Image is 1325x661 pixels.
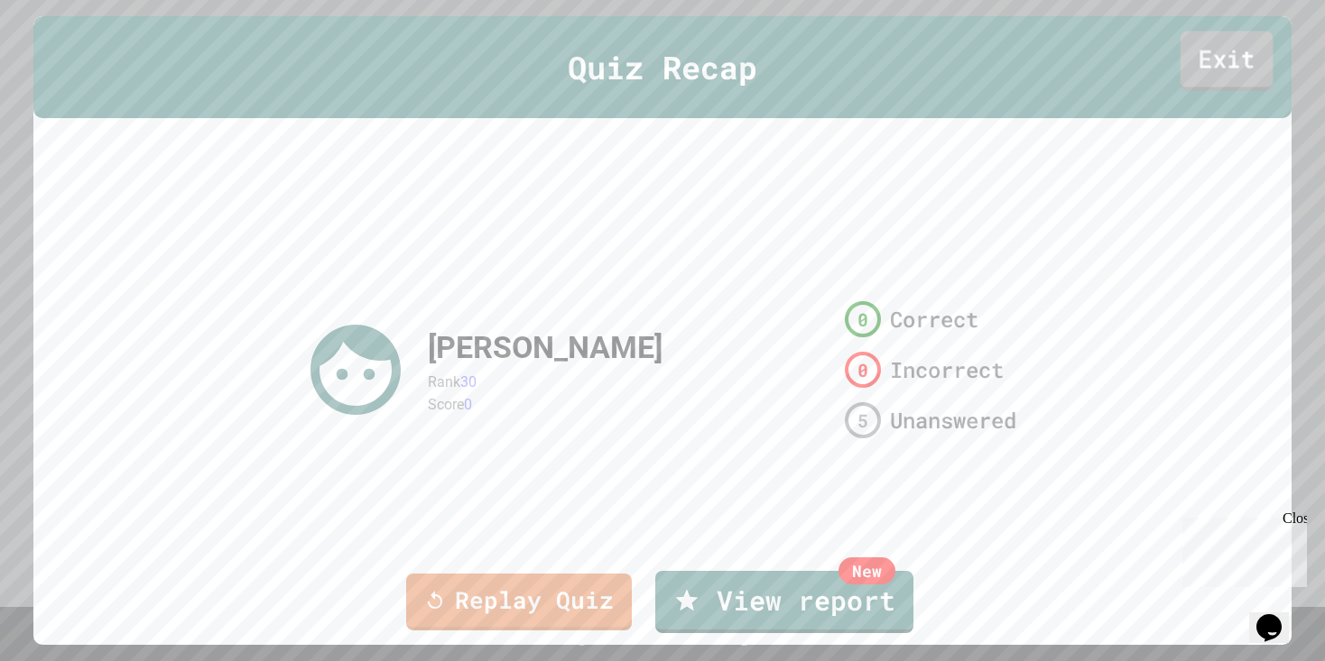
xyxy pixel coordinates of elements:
span: Correct [890,303,978,335]
a: Exit [1181,32,1274,91]
div: 5 [845,402,881,438]
span: 30 [460,373,477,390]
span: Score [428,396,464,413]
span: 0 [464,396,472,413]
span: Incorrect [890,353,1004,386]
span: Rank [428,373,460,390]
div: 0 [845,352,881,388]
a: View report [655,571,913,633]
div: [PERSON_NAME] [428,325,662,371]
span: Unanswered [890,404,1016,436]
div: Quiz Recap [33,16,1293,118]
iframe: chat widget [1175,510,1307,587]
iframe: chat widget [1249,589,1307,643]
div: New [839,557,895,584]
div: 0 [845,301,881,337]
a: Replay Quiz [406,574,632,630]
div: Chat with us now!Close [7,7,125,115]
